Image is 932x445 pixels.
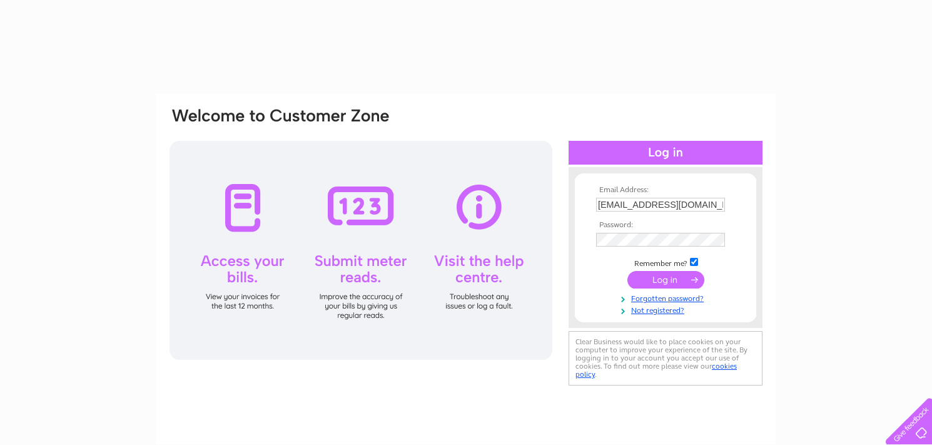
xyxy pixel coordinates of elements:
[593,256,738,269] td: Remember me?
[593,221,738,230] th: Password:
[575,362,737,379] a: cookies policy
[596,304,738,315] a: Not registered?
[593,186,738,195] th: Email Address:
[569,331,762,386] div: Clear Business would like to place cookies on your computer to improve your experience of the sit...
[627,271,704,289] input: Submit
[596,292,738,304] a: Forgotten password?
